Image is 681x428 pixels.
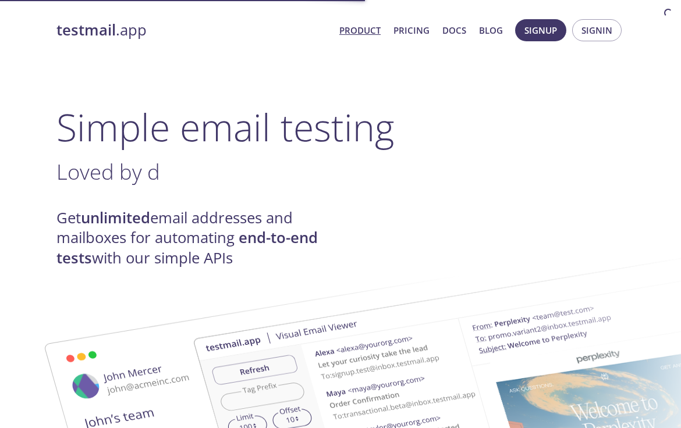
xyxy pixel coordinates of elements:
[339,23,381,38] a: Product
[56,20,330,40] a: testmail.app
[81,208,150,228] strong: unlimited
[56,105,625,149] h1: Simple email testing
[56,208,340,268] h4: Get email addresses and mailboxes for automating with our simple APIs
[479,23,503,38] a: Blog
[56,20,116,40] strong: testmail
[442,23,466,38] a: Docs
[524,23,557,38] span: Signup
[515,19,566,41] button: Signup
[393,23,430,38] a: Pricing
[572,19,622,41] button: Signin
[581,23,612,38] span: Signin
[56,227,318,267] strong: end-to-end tests
[56,157,160,186] span: Loved by d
